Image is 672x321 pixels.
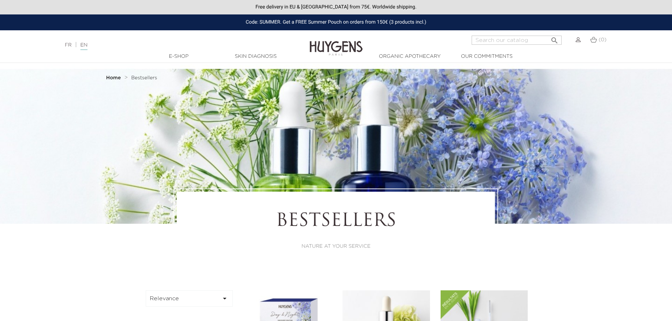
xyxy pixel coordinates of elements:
[472,36,562,45] input: Search
[146,290,233,307] button: Relevance
[131,75,157,80] span: Bestsellers
[61,41,275,49] div: |
[310,30,363,57] img: Huygens
[144,53,214,60] a: E-Shop
[80,43,87,50] a: EN
[106,75,121,80] strong: Home
[196,211,476,232] h1: Bestsellers
[106,75,122,81] a: Home
[65,43,72,48] a: FR
[196,243,476,250] p: NATURE AT YOUR SERVICE
[452,53,522,60] a: Our commitments
[220,294,229,303] i: 
[220,53,291,60] a: Skin Diagnosis
[375,53,445,60] a: Organic Apothecary
[548,33,561,43] button: 
[131,75,157,81] a: Bestsellers
[599,37,606,42] span: (0)
[550,34,559,43] i: 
